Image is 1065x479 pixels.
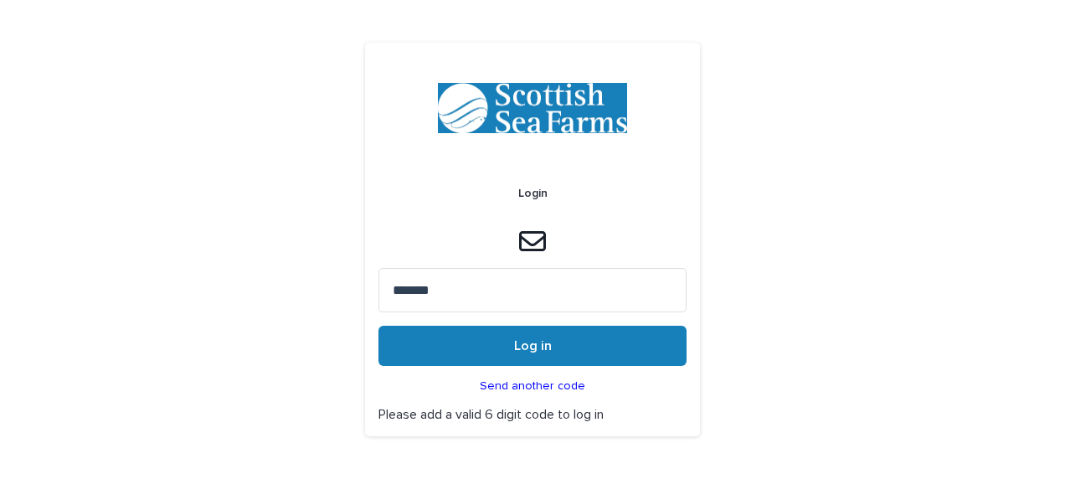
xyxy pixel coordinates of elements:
[518,187,548,201] h2: Login
[378,407,687,423] p: Please add a valid 6 digit code to log in
[480,379,585,394] p: Send another code
[438,83,626,133] img: bPIBxiqnSb2ggTQWdOVV
[514,339,552,353] span: Log in
[378,326,687,366] button: Log in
